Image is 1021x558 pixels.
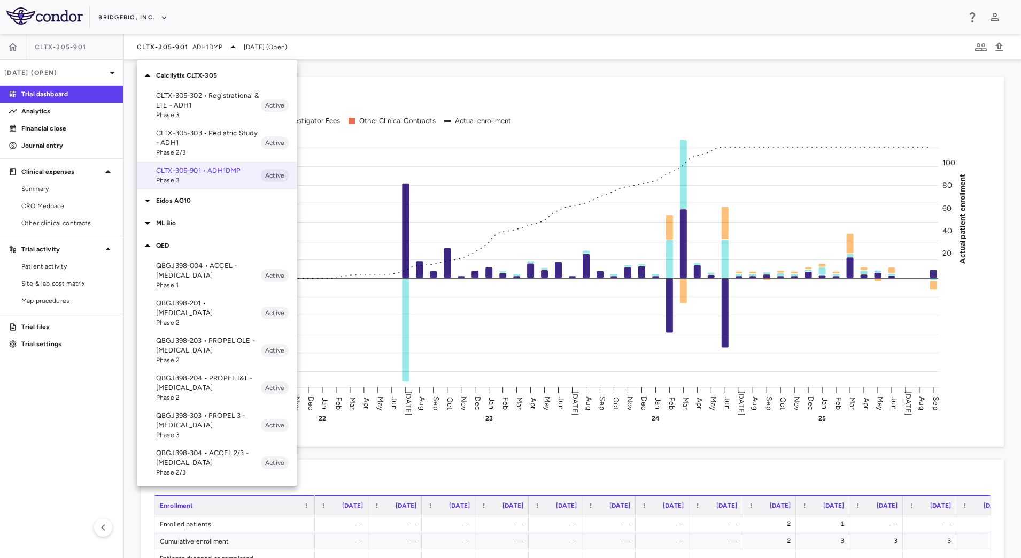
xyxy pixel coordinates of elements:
span: Phase 2/3 [156,468,261,477]
div: CLTX-305-901 • ADH1DMPPhase 3Active [137,162,297,189]
p: QBGJ398-201 • [MEDICAL_DATA] [156,299,261,318]
span: Active [261,101,289,110]
div: ML Bio [137,212,297,234]
div: QBGJ398-304 • ACCEL 2/3 - [MEDICAL_DATA]Phase 2/3Active [137,444,297,481]
div: QBGJ398-201 • [MEDICAL_DATA]Phase 2Active [137,294,297,332]
p: QBGJ398-203 • PROPEL OLE - [MEDICAL_DATA] [156,336,261,355]
span: Active [261,138,289,148]
span: Phase 2 [156,355,261,365]
p: QBGJ398-204 • PROPEL I&T - [MEDICAL_DATA] [156,373,261,393]
span: Active [261,346,289,355]
p: CLTX-305-303 • Pediatric Study - ADH1 [156,128,261,148]
p: QED [156,241,297,250]
span: Phase 1 [156,280,261,290]
p: QBGJ398-304 • ACCEL 2/3 - [MEDICAL_DATA] [156,448,261,468]
span: Active [261,383,289,393]
div: QED [137,234,297,257]
p: QBGJ398-303 • PROPEL 3 - [MEDICAL_DATA] [156,411,261,430]
div: QBGJ398-204 • PROPEL I&T - [MEDICAL_DATA]Phase 2Active [137,369,297,407]
p: QBGJ398-004 • ACCEL - [MEDICAL_DATA] [156,261,261,280]
span: Active [261,308,289,318]
span: Phase 3 [156,430,261,440]
div: QBGJ398-203 • PROPEL OLE - [MEDICAL_DATA]Phase 2Active [137,332,297,369]
span: Phase 2/3 [156,148,261,157]
p: Eidos AG10 [156,196,297,205]
div: CLTX-305-303 • Pediatric Study - ADH1Phase 2/3Active [137,124,297,162]
span: Active [261,271,289,280]
div: QBGJ398-303 • PROPEL 3 - [MEDICAL_DATA]Phase 3Active [137,407,297,444]
p: ML Bio [156,218,297,228]
p: CLTX-305-302 • Registrational & LTE - ADH1 [156,91,261,110]
span: Active [261,421,289,430]
span: Active [261,458,289,468]
span: Active [261,171,289,180]
span: Phase 3 [156,110,261,120]
span: Phase 2 [156,318,261,327]
div: Calcilytix CLTX-305 [137,64,297,87]
span: Phase 2 [156,393,261,402]
p: Calcilytix CLTX-305 [156,71,297,80]
span: Phase 3 [156,175,261,185]
p: CLTX-305-901 • ADH1DMP [156,166,261,175]
div: QBGJ398-004 • ACCEL - [MEDICAL_DATA]Phase 1Active [137,257,297,294]
div: CLTX-305-302 • Registrational & LTE - ADH1Phase 3Active [137,87,297,124]
div: Eidos AG10 [137,189,297,212]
